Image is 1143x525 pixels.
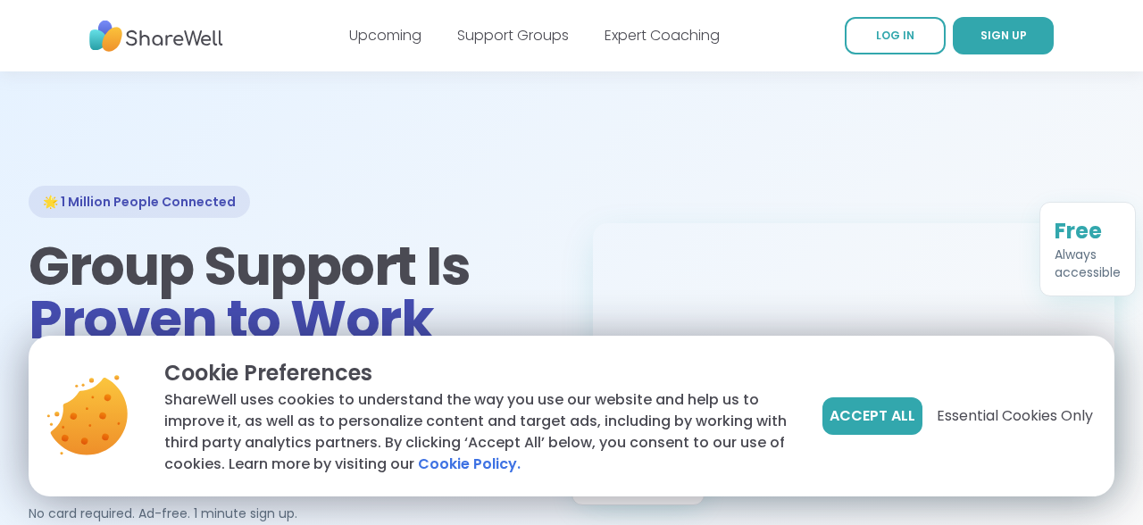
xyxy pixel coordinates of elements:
span: Proven to Work [29,282,433,357]
a: Upcoming [349,25,421,46]
button: Accept All [822,397,922,435]
span: Accept All [830,405,915,427]
div: Always accessible [1055,246,1121,281]
a: Expert Coaching [605,25,720,46]
p: Cookie Preferences [164,357,794,389]
a: SIGN UP [953,17,1054,54]
span: SIGN UP [980,28,1027,43]
p: ShareWell uses cookies to understand the way you use our website and help us to improve it, as we... [164,389,794,475]
div: Free [1055,217,1121,246]
span: LOG IN [876,28,914,43]
span: Essential Cookies Only [937,405,1093,427]
a: Support Groups [457,25,569,46]
img: ShareWell Nav Logo [89,12,223,61]
a: LOG IN [845,17,946,54]
a: Cookie Policy. [418,454,521,475]
div: 🌟 1 Million People Connected [29,186,250,218]
h1: Group Support Is [29,239,550,346]
p: No card required. Ad-free. 1 minute sign up. [29,504,550,522]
